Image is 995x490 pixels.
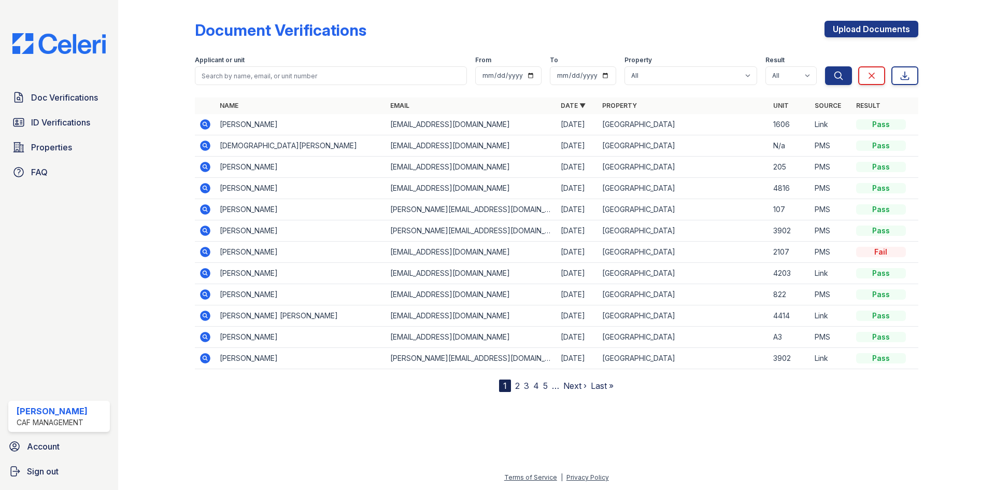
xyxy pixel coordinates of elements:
td: 4203 [769,263,811,284]
td: A3 [769,327,811,348]
td: [PERSON_NAME] [216,220,386,242]
span: ID Verifications [31,116,90,129]
td: [GEOGRAPHIC_DATA] [598,220,769,242]
a: Source [815,102,841,109]
td: [PERSON_NAME][EMAIL_ADDRESS][DOMAIN_NAME] [386,348,557,369]
td: [PERSON_NAME] [216,178,386,199]
a: Sign out [4,461,114,482]
td: [DEMOGRAPHIC_DATA][PERSON_NAME] [216,135,386,157]
span: FAQ [31,166,48,178]
td: [PERSON_NAME] [216,199,386,220]
td: Link [811,348,852,369]
td: PMS [811,157,852,178]
td: [GEOGRAPHIC_DATA] [598,305,769,327]
img: CE_Logo_Blue-a8612792a0a2168367f1c8372b55b34899dd931a85d93a1a3d3e32e68fde9ad4.png [4,33,114,54]
td: [GEOGRAPHIC_DATA] [598,157,769,178]
a: 4 [533,381,539,391]
td: [EMAIL_ADDRESS][DOMAIN_NAME] [386,305,557,327]
a: Date ▼ [561,102,586,109]
a: Properties [8,137,110,158]
td: Link [811,305,852,327]
a: Upload Documents [825,21,918,37]
td: [EMAIL_ADDRESS][DOMAIN_NAME] [386,114,557,135]
div: Pass [856,162,906,172]
div: Document Verifications [195,21,366,39]
td: [DATE] [557,220,598,242]
div: CAF Management [17,417,88,428]
td: N/a [769,135,811,157]
td: [GEOGRAPHIC_DATA] [598,135,769,157]
label: Applicant or unit [195,56,245,64]
td: [PERSON_NAME] [216,327,386,348]
a: Name [220,102,238,109]
input: Search by name, email, or unit number [195,66,467,85]
td: Link [811,263,852,284]
td: [GEOGRAPHIC_DATA] [598,284,769,305]
td: [GEOGRAPHIC_DATA] [598,178,769,199]
td: [DATE] [557,135,598,157]
td: PMS [811,199,852,220]
a: 3 [524,381,529,391]
a: Unit [773,102,789,109]
div: | [561,473,563,481]
a: Property [602,102,637,109]
td: 3902 [769,220,811,242]
td: [GEOGRAPHIC_DATA] [598,263,769,284]
a: 2 [515,381,520,391]
div: Pass [856,332,906,342]
div: [PERSON_NAME] [17,405,88,417]
label: Property [624,56,652,64]
td: [PERSON_NAME] [PERSON_NAME] [216,305,386,327]
td: [DATE] [557,157,598,178]
td: [PERSON_NAME] [216,348,386,369]
div: Pass [856,204,906,215]
td: [DATE] [557,284,598,305]
label: To [550,56,558,64]
a: FAQ [8,162,110,183]
a: Privacy Policy [566,473,609,481]
td: [PERSON_NAME][EMAIL_ADDRESS][DOMAIN_NAME] [386,199,557,220]
td: 205 [769,157,811,178]
td: [EMAIL_ADDRESS][DOMAIN_NAME] [386,242,557,263]
td: Link [811,114,852,135]
a: Doc Verifications [8,87,110,108]
span: … [552,380,559,392]
td: PMS [811,178,852,199]
td: [DATE] [557,199,598,220]
span: Doc Verifications [31,91,98,104]
td: PMS [811,135,852,157]
label: From [475,56,491,64]
a: ID Verifications [8,112,110,133]
span: Sign out [27,465,59,478]
a: Terms of Service [504,473,557,481]
td: [GEOGRAPHIC_DATA] [598,114,769,135]
div: Pass [856,183,906,193]
div: Pass [856,353,906,363]
td: 4816 [769,178,811,199]
td: [PERSON_NAME] [216,157,386,178]
span: Properties [31,141,72,153]
td: [EMAIL_ADDRESS][DOMAIN_NAME] [386,327,557,348]
div: Pass [856,119,906,130]
td: PMS [811,284,852,305]
div: Pass [856,141,906,151]
td: [DATE] [557,178,598,199]
td: 4414 [769,305,811,327]
div: 1 [499,380,511,392]
label: Result [765,56,785,64]
td: PMS [811,220,852,242]
td: [GEOGRAPHIC_DATA] [598,199,769,220]
a: Last » [591,381,614,391]
td: [EMAIL_ADDRESS][DOMAIN_NAME] [386,284,557,305]
a: Result [856,102,880,109]
td: [DATE] [557,242,598,263]
a: Account [4,436,114,457]
td: 822 [769,284,811,305]
td: [DATE] [557,327,598,348]
td: 1606 [769,114,811,135]
td: [EMAIL_ADDRESS][DOMAIN_NAME] [386,263,557,284]
td: PMS [811,327,852,348]
a: 5 [543,381,548,391]
a: Next › [563,381,587,391]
